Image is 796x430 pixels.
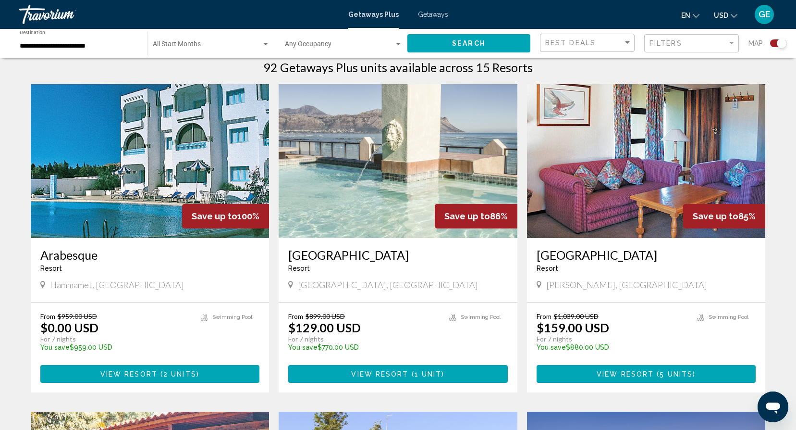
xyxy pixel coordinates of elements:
span: $959.00 USD [58,312,97,320]
span: You save [40,343,70,351]
button: Change language [681,8,699,22]
span: Map [748,37,763,50]
span: Resort [40,265,62,272]
button: View Resort(2 units) [40,365,260,383]
span: en [681,12,690,19]
button: Search [407,34,530,52]
span: Hammamet, [GEOGRAPHIC_DATA] [50,279,184,290]
a: Travorium [19,5,339,24]
button: View Resort(1 unit) [288,365,508,383]
span: 1 unit [415,370,442,378]
p: $159.00 USD [537,320,609,335]
a: [GEOGRAPHIC_DATA] [537,248,756,262]
span: View Resort [597,370,654,378]
span: 2 units [163,370,196,378]
span: Resort [537,265,558,272]
img: 3715E01X.jpg [31,84,269,238]
span: Save up to [192,211,237,221]
p: $0.00 USD [40,320,98,335]
span: You save [537,343,566,351]
a: Getaways Plus [348,11,399,18]
span: From [288,312,303,320]
p: $959.00 USD [40,343,192,351]
button: Filter [644,34,739,53]
img: 3245I01X.jpg [527,84,766,238]
p: $880.00 USD [537,343,688,351]
div: 85% [683,204,765,228]
span: Filters [649,39,682,47]
span: View Resort [351,370,408,378]
span: USD [714,12,728,19]
a: Getaways [418,11,448,18]
span: Swimming Pool [709,314,748,320]
span: Search [452,40,486,48]
span: ( ) [409,370,445,378]
p: For 7 nights [40,335,192,343]
span: $1,039.00 USD [554,312,599,320]
p: $129.00 USD [288,320,361,335]
span: [GEOGRAPHIC_DATA], [GEOGRAPHIC_DATA] [298,279,478,290]
span: Best Deals [545,39,596,47]
button: Change currency [714,8,737,22]
h1: 92 Getaways Plus units available across 15 Resorts [263,60,533,75]
a: Arabesque [40,248,260,262]
span: [PERSON_NAME], [GEOGRAPHIC_DATA] [546,279,707,290]
span: $899.00 USD [306,312,345,320]
span: 5 units [660,370,693,378]
div: 100% [182,204,269,228]
p: For 7 nights [288,335,440,343]
span: Save up to [444,211,490,221]
img: 2503O01X.jpg [279,84,517,238]
p: $770.00 USD [288,343,440,351]
button: View Resort(5 units) [537,365,756,383]
span: You save [288,343,318,351]
span: ( ) [158,370,199,378]
span: ( ) [654,370,696,378]
div: 86% [435,204,517,228]
button: User Menu [752,4,777,25]
span: Swimming Pool [461,314,501,320]
span: Swimming Pool [212,314,252,320]
span: GE [759,10,771,19]
a: [GEOGRAPHIC_DATA] [288,248,508,262]
span: From [537,312,551,320]
span: Save up to [693,211,738,221]
iframe: Button to launch messaging window [758,392,788,422]
p: For 7 nights [537,335,688,343]
span: View Resort [100,370,158,378]
mat-select: Sort by [545,39,632,47]
span: Resort [288,265,310,272]
span: From [40,312,55,320]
